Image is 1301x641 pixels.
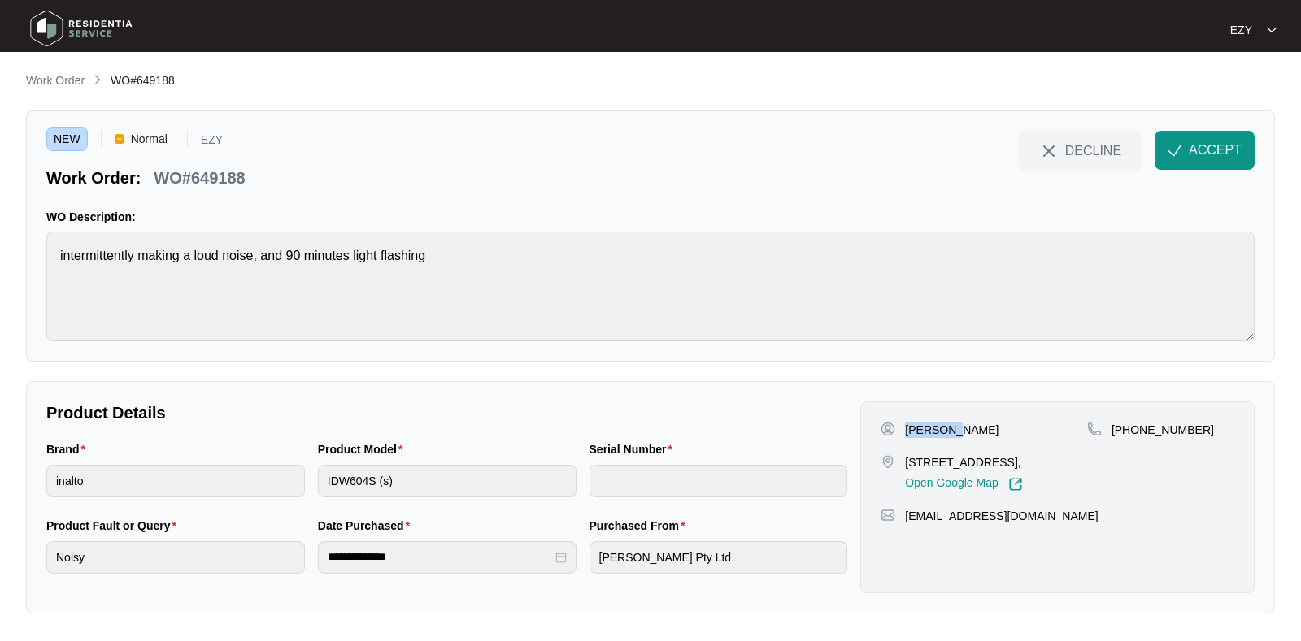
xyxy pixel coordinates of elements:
[905,508,1098,524] p: [EMAIL_ADDRESS][DOMAIN_NAME]
[1039,141,1059,161] img: close-Icon
[46,441,92,457] label: Brand
[46,127,88,151] span: NEW
[1267,26,1277,34] img: dropdown arrow
[1008,477,1023,492] img: Link-External
[905,454,1022,470] p: [STREET_ADDRESS],
[46,167,141,189] p: Work Order:
[46,232,1255,341] textarea: intermittently making a loud noise, and 90 minutes light flashing
[46,541,305,574] input: Product Fault or Query
[1065,141,1121,159] span: DECLINE
[124,127,174,151] span: Normal
[590,541,848,574] input: Purchased From
[1168,143,1182,158] img: check-Icon
[1155,131,1255,170] button: check-IconACCEPT
[590,441,679,457] label: Serial Number
[1112,422,1214,438] p: [PHONE_NUMBER]
[24,4,138,53] img: residentia service logo
[46,518,183,534] label: Product Fault or Query
[46,209,1255,225] p: WO Description:
[26,72,85,89] p: Work Order
[905,477,1022,492] a: Open Google Map
[590,465,848,497] input: Serial Number
[46,401,847,424] p: Product Details
[318,441,410,457] label: Product Model
[1087,422,1102,436] img: map-pin
[328,548,552,565] input: Date Purchased
[46,465,305,497] input: Brand
[1230,22,1252,38] p: EZY
[154,167,245,189] p: WO#649188
[23,72,88,90] a: Work Order
[91,73,104,86] img: chevron-right
[1189,141,1242,160] span: ACCEPT
[111,74,175,87] span: WO#649188
[318,465,577,497] input: Product Model
[1019,131,1142,170] button: close-IconDECLINE
[881,422,895,436] img: user-pin
[881,454,895,469] img: map-pin
[201,134,223,151] p: EZY
[590,518,692,534] label: Purchased From
[905,422,999,438] p: [PERSON_NAME]
[318,518,416,534] label: Date Purchased
[115,134,124,144] img: Vercel Logo
[881,508,895,522] img: map-pin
